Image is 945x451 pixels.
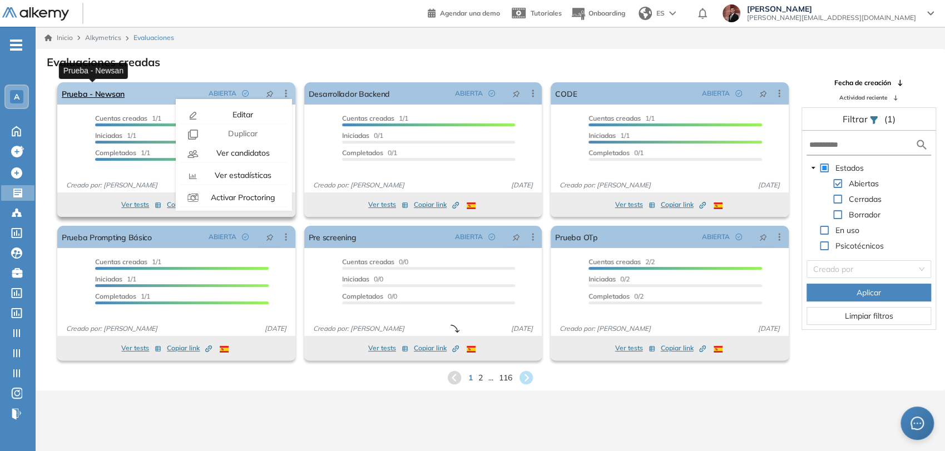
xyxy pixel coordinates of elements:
span: Completados [95,292,136,300]
span: [DATE] [507,180,537,190]
span: pushpin [759,89,767,98]
span: Cuentas creadas [95,257,147,266]
span: 0/0 [342,275,383,283]
span: [DATE] [754,324,784,334]
span: 1/1 [95,148,150,157]
span: Abiertas [849,179,879,189]
button: Ver tests [368,198,408,211]
span: ABIERTA [455,232,483,242]
span: Limpiar filtros [844,310,893,322]
span: Iniciadas [342,131,369,140]
img: ESP [220,346,229,353]
img: arrow [669,11,676,16]
span: Completados [588,292,630,300]
span: Agendar una demo [440,9,500,17]
span: pushpin [512,89,520,98]
button: Copiar link [167,341,212,355]
span: Creado por: [PERSON_NAME] [309,180,409,190]
span: Activar Proctoring [209,192,275,202]
span: ABIERTA [209,88,236,98]
button: Ver tests [121,341,161,355]
span: Estados [833,161,866,175]
span: check-circle [488,234,495,240]
span: 1/1 [95,114,161,122]
span: caret-down [810,165,816,171]
button: pushpin [751,228,775,246]
span: message [911,417,924,430]
button: Aplicar [807,284,931,301]
span: Iniciadas [588,131,616,140]
span: ... [488,372,493,384]
span: ES [656,8,665,18]
span: ABIERTA [209,232,236,242]
span: 1/1 [95,131,136,140]
a: CODE [555,82,577,105]
span: Cuentas creadas [342,114,394,122]
span: Cuentas creadas [342,257,394,266]
span: Cuentas creadas [588,257,641,266]
span: check-circle [735,234,742,240]
span: Alkymetrics [85,33,121,42]
button: pushpin [258,228,282,246]
a: Prueba OTp [555,226,597,248]
span: Creado por: [PERSON_NAME] [62,324,162,334]
img: Logo [2,7,69,21]
span: [PERSON_NAME][EMAIL_ADDRESS][DOMAIN_NAME] [747,13,916,22]
button: Duplicar [180,128,287,140]
span: Iniciadas [95,275,122,283]
span: Completados [95,148,136,157]
span: Copiar link [414,343,459,353]
span: En uso [835,225,859,235]
span: Creado por: [PERSON_NAME] [555,180,655,190]
button: pushpin [751,85,775,102]
div: Prueba - Newsan [59,62,128,78]
button: Copiar link [414,198,459,211]
span: Cerradas [847,192,884,206]
span: Completados [342,292,383,300]
span: [DATE] [754,180,784,190]
span: Cuentas creadas [95,114,147,122]
button: Ver tests [121,198,161,211]
button: Copiar link [661,198,706,211]
img: ESP [467,202,476,209]
i: - [10,44,22,46]
span: (1) [884,112,895,126]
button: pushpin [504,85,528,102]
span: 0/1 [342,131,383,140]
button: pushpin [504,228,528,246]
img: ESP [467,346,476,353]
span: Creado por: [PERSON_NAME] [309,324,409,334]
button: Activar Proctoring [180,189,287,206]
span: 2 [478,372,483,384]
span: ABIERTA [455,88,483,98]
button: Ver estadísticas [180,166,287,184]
span: A [14,92,19,101]
span: Completados [588,148,630,157]
span: Actividad reciente [839,93,887,102]
span: pushpin [266,232,274,241]
span: Iniciadas [588,275,616,283]
span: Iniciadas [95,131,122,140]
span: 1/1 [95,257,161,266]
span: En uso [833,224,862,237]
span: Copiar link [661,343,706,353]
span: pushpin [512,232,520,241]
span: Ver estadísticas [212,170,271,180]
button: Copiar link [414,341,459,355]
span: 1/1 [588,114,655,122]
button: Ver candidatos [180,144,287,162]
span: check-circle [242,234,249,240]
img: search icon [915,138,928,152]
span: [DATE] [260,324,291,334]
button: Ver tests [368,341,408,355]
span: pushpin [266,89,274,98]
span: Estados [835,163,864,173]
span: Copiar link [414,200,459,210]
span: check-circle [488,90,495,97]
span: 0/1 [342,148,397,157]
span: 1/1 [588,131,630,140]
span: Creado por: [PERSON_NAME] [555,324,655,334]
a: Desarrollador Backend [309,82,390,105]
img: ESP [714,346,723,353]
span: Completados [342,148,383,157]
